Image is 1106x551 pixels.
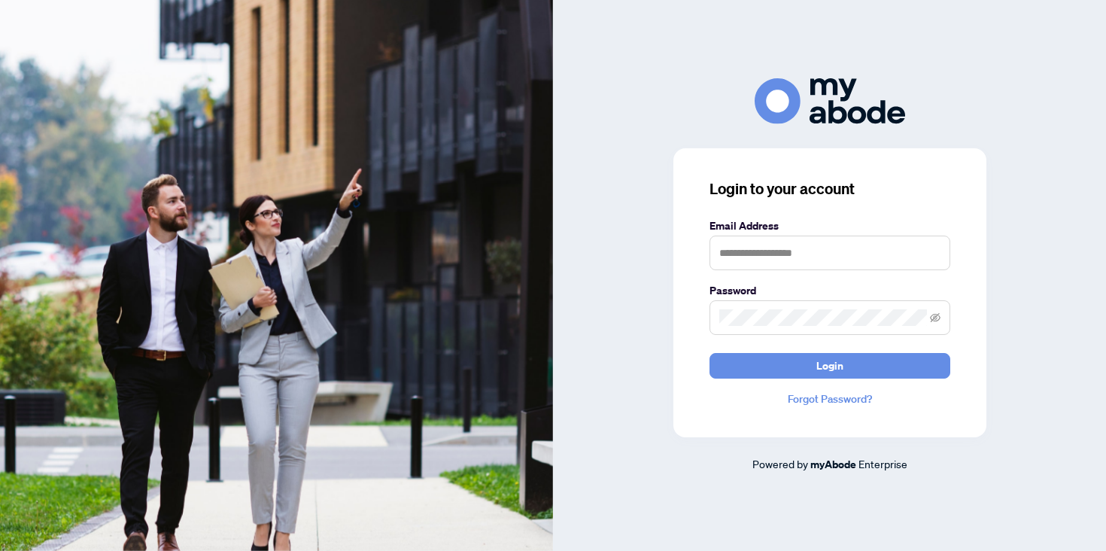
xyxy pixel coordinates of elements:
a: Forgot Password? [709,391,950,407]
span: Enterprise [858,457,907,470]
span: Powered by [752,457,808,470]
a: myAbode [810,456,856,473]
h3: Login to your account [709,178,950,199]
span: Login [816,354,843,378]
img: ma-logo [755,78,905,124]
span: eye-invisible [930,312,940,323]
label: Email Address [709,218,950,234]
label: Password [709,282,950,299]
button: Login [709,353,950,379]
